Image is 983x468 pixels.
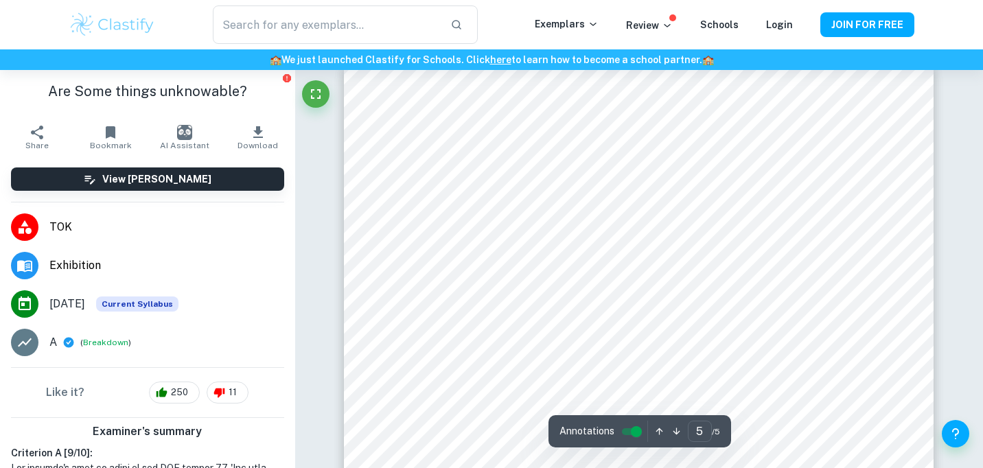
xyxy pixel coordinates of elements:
p: Review [626,18,673,33]
span: Annotations [559,424,614,438]
div: 11 [207,382,248,403]
span: Exhibition [49,257,284,274]
a: Login [766,19,793,30]
span: TOK [49,219,284,235]
button: Help and Feedback [942,420,969,447]
button: Breakdown [83,336,128,349]
h6: We just launched Clastify for Schools. Click to learn how to become a school partner. [3,52,980,67]
button: Bookmark [73,118,147,156]
span: Share [25,141,49,150]
div: This exemplar is based on the current syllabus. Feel free to refer to it for inspiration/ideas wh... [96,296,178,312]
span: [DATE] [49,296,85,312]
p: Exemplars [535,16,599,32]
p: A [49,334,57,351]
span: Bookmark [90,141,132,150]
span: AI Assistant [160,141,209,150]
button: Download [221,118,294,156]
a: Schools [700,19,739,30]
span: 🏫 [270,54,281,65]
h6: View [PERSON_NAME] [102,172,211,187]
span: 11 [221,386,244,399]
h6: Criterion A [ 9 / 10 ]: [11,445,284,460]
a: here [490,54,511,65]
h6: Examiner's summary [5,423,290,440]
span: ( ) [80,336,131,349]
h1: Are Some things unknowable? [11,81,284,102]
span: / 5 [712,425,720,438]
button: AI Assistant [148,118,221,156]
h6: Like it? [46,384,84,401]
span: 🏫 [702,54,714,65]
button: Report issue [282,73,292,83]
button: View [PERSON_NAME] [11,167,284,191]
button: Fullscreen [302,80,329,108]
img: Clastify logo [69,11,156,38]
span: Download [238,141,278,150]
button: JOIN FOR FREE [820,12,914,37]
div: 250 [149,382,200,403]
span: Current Syllabus [96,296,178,312]
span: 250 [163,386,196,399]
img: AI Assistant [177,125,192,140]
input: Search for any exemplars... [213,5,439,44]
